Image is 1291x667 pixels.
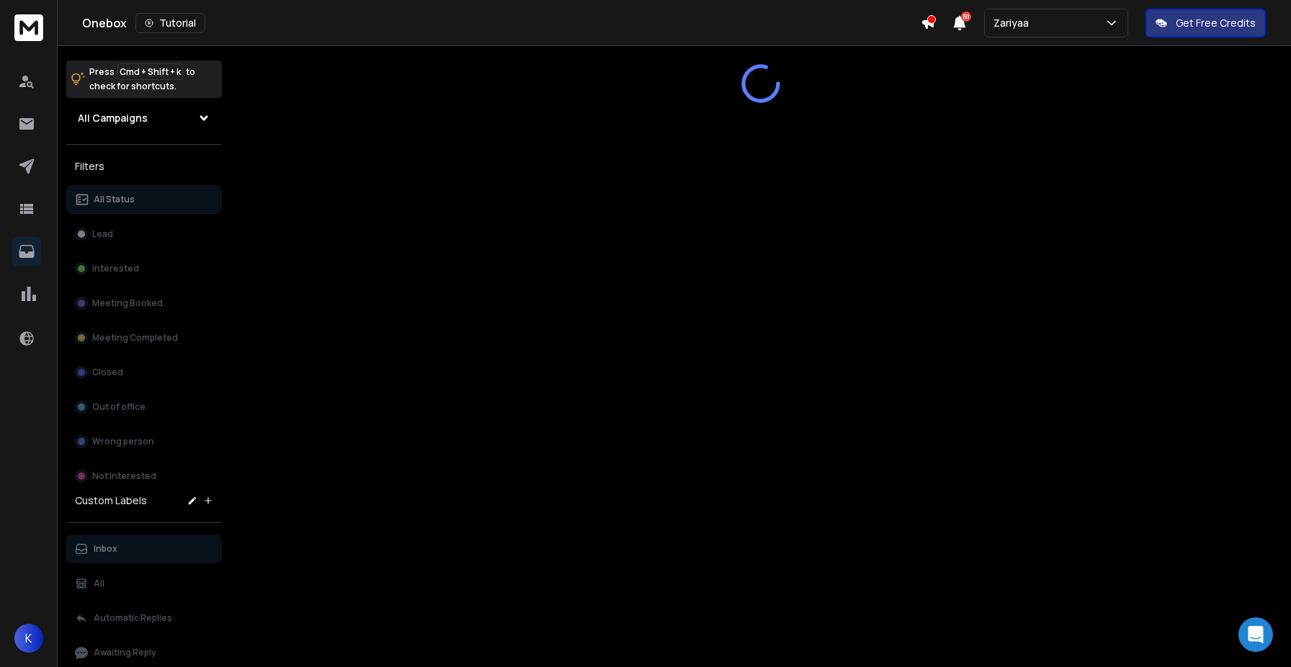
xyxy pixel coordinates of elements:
[14,624,43,653] button: K
[1145,9,1266,37] button: Get Free Credits
[78,111,148,125] h1: All Campaigns
[75,493,147,508] h3: Custom Labels
[89,65,195,94] p: Press to check for shortcuts.
[993,16,1035,30] p: Zariyaa
[961,12,971,22] span: 50
[1238,617,1273,652] div: Open Intercom Messenger
[117,63,183,80] span: Cmd + Shift + k
[66,104,222,133] button: All Campaigns
[66,156,222,176] h3: Filters
[1176,16,1256,30] p: Get Free Credits
[82,13,921,33] div: Onebox
[135,13,205,33] button: Tutorial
